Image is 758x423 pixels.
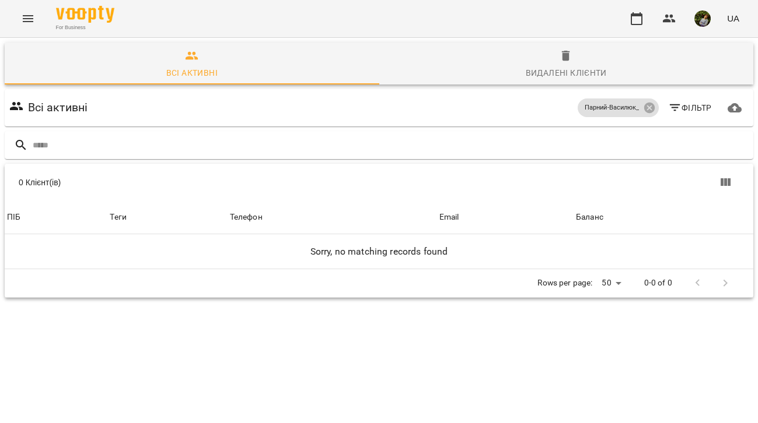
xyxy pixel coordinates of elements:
button: Фільтр [663,97,717,118]
h6: Всі активні [28,98,88,117]
div: Телефон [230,210,263,224]
div: Sort [230,210,263,224]
div: ПІБ [7,210,20,224]
span: Фільтр [668,101,712,115]
button: UA [722,8,744,29]
span: Email [439,210,571,224]
div: Sort [576,210,603,224]
div: Всі активні [166,66,218,80]
span: Баланс [576,210,751,224]
button: Показати колонки [711,168,739,196]
div: 0 Клієнт(ів) [19,177,386,188]
h6: Sorry, no matching records found [7,244,751,260]
span: Телефон [230,210,435,224]
span: For Business [56,24,114,31]
div: Sort [7,210,20,224]
div: 50 [597,274,625,291]
p: 0-0 of 0 [644,277,672,289]
img: b75e9dd987c236d6cf194ef640b45b7d.jpg [694,10,711,27]
div: Парний-Василюк_ [578,98,659,117]
span: ПІБ [7,210,105,224]
img: Voopty Logo [56,6,114,23]
div: Table Toolbar [5,164,753,201]
div: Sort [439,210,459,224]
div: Email [439,210,459,224]
div: Видалені клієнти [526,66,607,80]
span: UA [727,12,739,24]
div: Теги [110,210,225,224]
p: Парний-Василюк_ [585,103,640,113]
div: Баланс [576,210,603,224]
p: Rows per page: [537,277,592,289]
button: Menu [14,5,42,33]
